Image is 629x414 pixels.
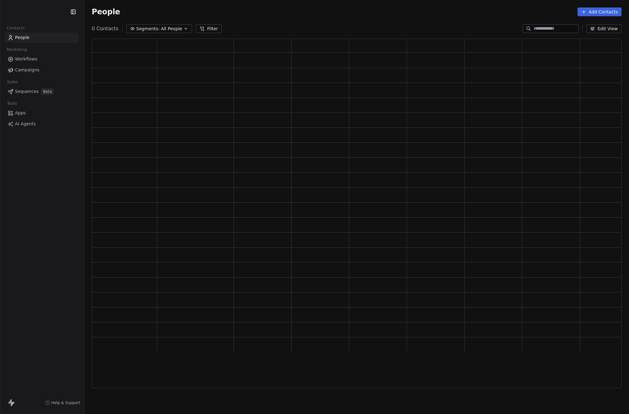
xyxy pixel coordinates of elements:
[51,400,80,405] span: Help & Support
[4,23,27,33] span: Contacts
[578,7,622,16] button: Add Contacts
[5,32,79,43] a: People
[15,88,39,95] span: Sequences
[5,54,79,64] a: Workflows
[161,26,182,32] span: All People
[4,45,30,54] span: Marketing
[4,99,20,108] span: Tools
[15,121,36,127] span: AI Agents
[15,67,39,73] span: Campaigns
[15,56,37,62] span: Workflows
[15,34,30,41] span: People
[45,400,80,405] a: Help & Support
[92,7,120,17] span: People
[5,108,79,118] a: Apps
[15,110,26,116] span: Apps
[5,86,79,97] a: SequencesBeta
[92,25,119,32] span: 0 Contacts
[5,65,79,75] a: Campaigns
[4,77,21,87] span: Sales
[136,26,160,32] span: Segments:
[41,89,54,95] span: Beta
[5,119,79,129] a: AI Agents
[586,24,622,33] button: Edit View
[196,24,222,33] button: Filter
